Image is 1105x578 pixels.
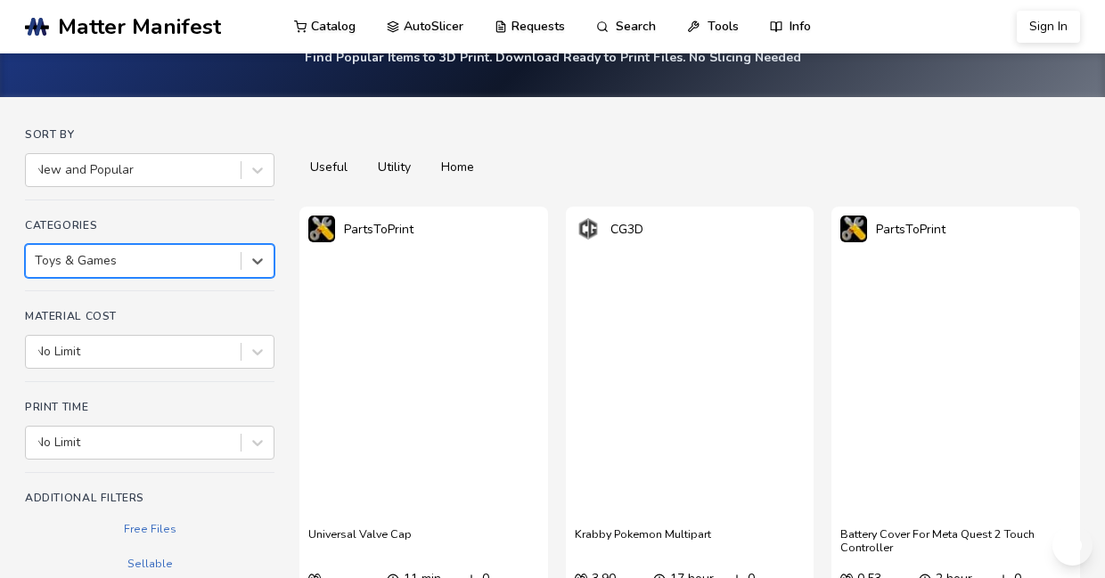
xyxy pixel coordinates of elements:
input: New and Popular [35,163,38,177]
button: useful [299,155,358,180]
h4: Material Cost [25,310,274,322]
a: Universal Valve Cap [308,527,412,554]
input: No Limit [35,345,38,359]
h4: Print Time [25,401,274,413]
p: CG3D [610,220,643,239]
h4: Categories [25,219,274,232]
a: PartsToPrint's profilePartsToPrint [831,207,954,251]
h4: Sort By [25,128,274,141]
button: Sellable [25,551,274,576]
input: No Limit [35,436,38,450]
h4: Additional Filters [25,492,274,504]
a: Krabby Pokemon Multipart [575,527,711,554]
img: PartsToPrint's profile [840,216,867,242]
p: PartsToPrint [876,220,945,239]
button: Free Files [25,517,274,541]
button: home [430,155,485,180]
a: PartsToPrint's profilePartsToPrint [299,207,422,251]
button: Sign In [1017,11,1080,43]
img: PartsToPrint's profile [308,216,335,242]
a: Battery Cover For Meta Quest 2 Touch Controller [840,527,1071,554]
button: Send feedback via email [1052,525,1093,566]
span: Matter Manifest [58,14,221,39]
a: No Slicing Needed [689,49,801,66]
a: CG3D's profileCG3D [566,207,652,251]
button: utility [367,155,422,180]
p: PartsToPrint [344,220,413,239]
img: CG3D's profile [575,216,602,242]
h4: Find Popular Items to 3D Print. Download Ready to Print Files. [305,49,801,66]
